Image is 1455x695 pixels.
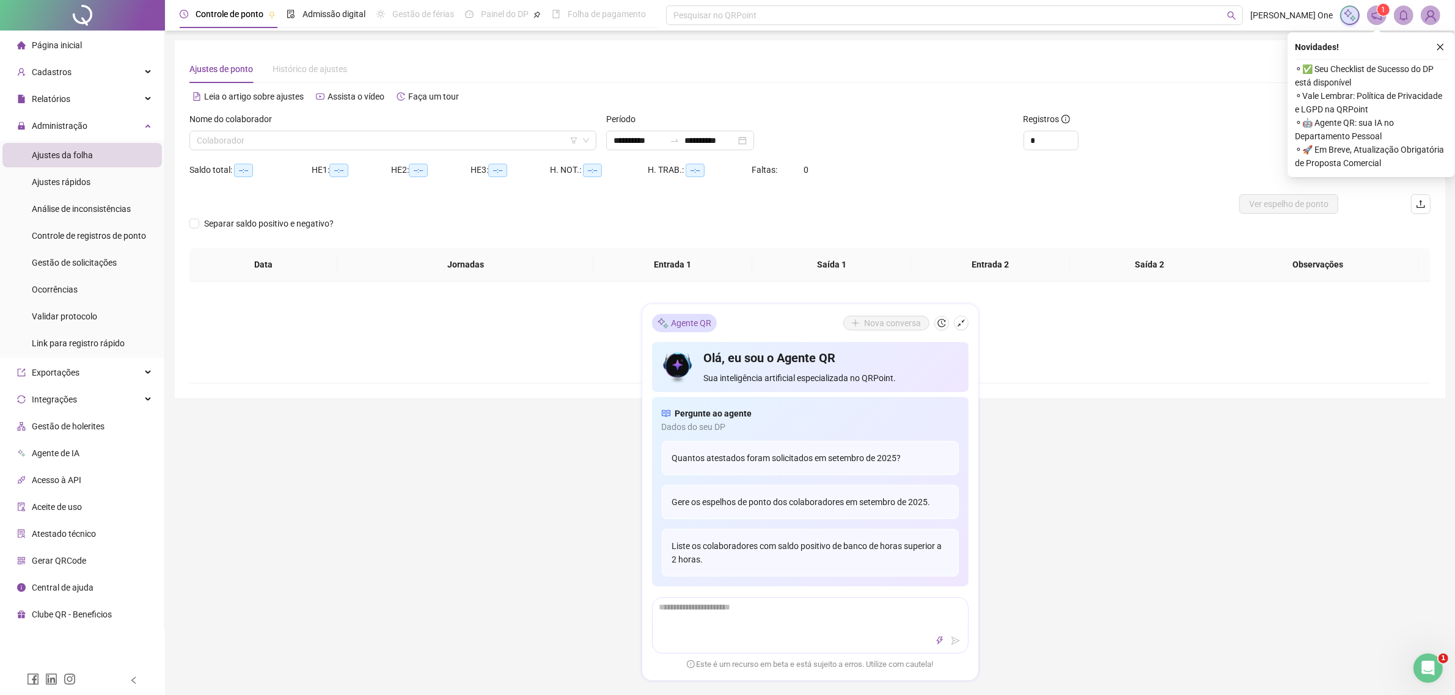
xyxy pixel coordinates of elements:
[192,92,201,101] span: file-text
[582,137,590,144] span: down
[687,660,695,668] span: exclamation-circle
[948,633,963,648] button: send
[703,371,958,385] span: Sua inteligência artificial especializada no QRPoint.
[675,407,752,420] span: Pergunte ao agente
[1382,5,1386,14] span: 1
[662,529,959,577] div: Liste os colaboradores com saldo positivo de banco de horas superior a 2 horas.
[32,609,112,619] span: Clube QR - Beneficios
[189,163,312,177] div: Saldo total:
[17,395,26,404] span: sync
[752,248,911,282] th: Saída 1
[1070,248,1229,282] th: Saída 2
[32,448,79,458] span: Agente de IA
[17,422,26,431] span: apartment
[1398,10,1409,21] span: bell
[32,502,82,512] span: Aceite de uso
[570,137,577,144] span: filter
[843,316,929,330] button: Nova conversa
[911,248,1070,282] th: Entrada 2
[648,163,752,177] div: H. TRAB.:
[32,204,131,214] span: Análise de inconsistências
[17,122,26,130] span: lock
[408,92,459,101] span: Faça um tour
[1295,143,1448,170] span: ⚬ 🚀 Em Breve, Atualização Obrigatória de Proposta Comercial
[752,165,779,175] span: Faltas:
[337,248,593,282] th: Jornadas
[488,164,507,177] span: --:--
[204,92,304,101] span: Leia o artigo sobre ajustes
[17,503,26,511] span: audit
[1024,112,1070,126] span: Registros
[583,164,602,177] span: --:--
[316,92,324,101] span: youtube
[189,112,280,126] label: Nome do colaborador
[657,316,669,329] img: sparkle-icon.fc2bf0ac1784a2077858766a79e2daf3.svg
[662,420,959,434] span: Dados do seu DP
[32,395,77,404] span: Integrações
[1416,199,1426,209] span: upload
[1377,4,1390,16] sup: 1
[32,556,86,566] span: Gerar QRCode
[804,165,808,175] span: 0
[703,349,958,366] h4: Olá, eu sou o Agente QR
[328,92,384,101] span: Assista o vídeo
[17,368,26,377] span: export
[1217,248,1419,282] th: Observações
[180,10,188,18] span: clock-circle
[686,164,705,177] span: --:--
[1371,10,1382,21] span: notification
[189,248,337,282] th: Data
[957,319,966,327] span: shrink
[32,94,70,104] span: Relatórios
[1061,115,1070,123] span: info-circle
[32,121,87,131] span: Administração
[32,40,82,50] span: Página inicial
[550,163,648,177] div: H. NOT.:
[662,485,959,519] div: Gere os espelhos de ponto dos colaboradores em setembro de 2025.
[593,248,752,282] th: Entrada 1
[32,150,93,160] span: Ajustes da folha
[662,407,670,420] span: read
[1227,11,1236,20] span: search
[204,340,1416,354] div: Não há dados
[1343,9,1357,22] img: sparkle-icon.fc2bf0ac1784a2077858766a79e2daf3.svg
[937,319,946,327] span: history
[45,673,57,685] span: linkedin
[1226,258,1409,271] span: Observações
[1413,653,1443,683] iframe: Intercom live chat
[1295,40,1339,54] span: Novidades !
[17,529,26,538] span: solution
[471,163,550,177] div: HE 3:
[32,258,117,267] span: Gestão de solicitações
[397,92,405,101] span: history
[32,231,146,241] span: Controle de registros de ponto
[329,164,348,177] span: --:--
[17,556,26,565] span: qrcode
[1436,43,1445,51] span: close
[17,41,26,49] span: home
[189,64,253,74] span: Ajustes de ponto
[234,164,253,177] span: --:--
[936,636,944,645] span: thunderbolt
[273,64,347,74] span: Histórico de ajustes
[409,164,428,177] span: --:--
[130,676,138,685] span: left
[391,163,471,177] div: HE 2:
[32,311,97,321] span: Validar protocolo
[17,95,26,103] span: file
[32,583,93,592] span: Central de ajuda
[32,475,81,485] span: Acesso à API
[302,9,365,19] span: Admissão digital
[687,658,934,671] span: Este é um recurso em beta e está sujeito a erros. Utilize com cautela!
[652,314,717,332] div: Agente QR
[376,10,385,18] span: sun
[32,368,79,377] span: Exportações
[1295,89,1448,116] span: ⚬ Vale Lembrar: Política de Privacidade e LGPD na QRPoint
[17,476,26,484] span: api
[268,11,276,18] span: pushpin
[199,217,339,230] span: Separar saldo positivo e negativo?
[662,349,694,385] img: icon
[32,338,125,348] span: Link para registro rápido
[465,10,474,18] span: dashboard
[670,136,680,145] span: swap-right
